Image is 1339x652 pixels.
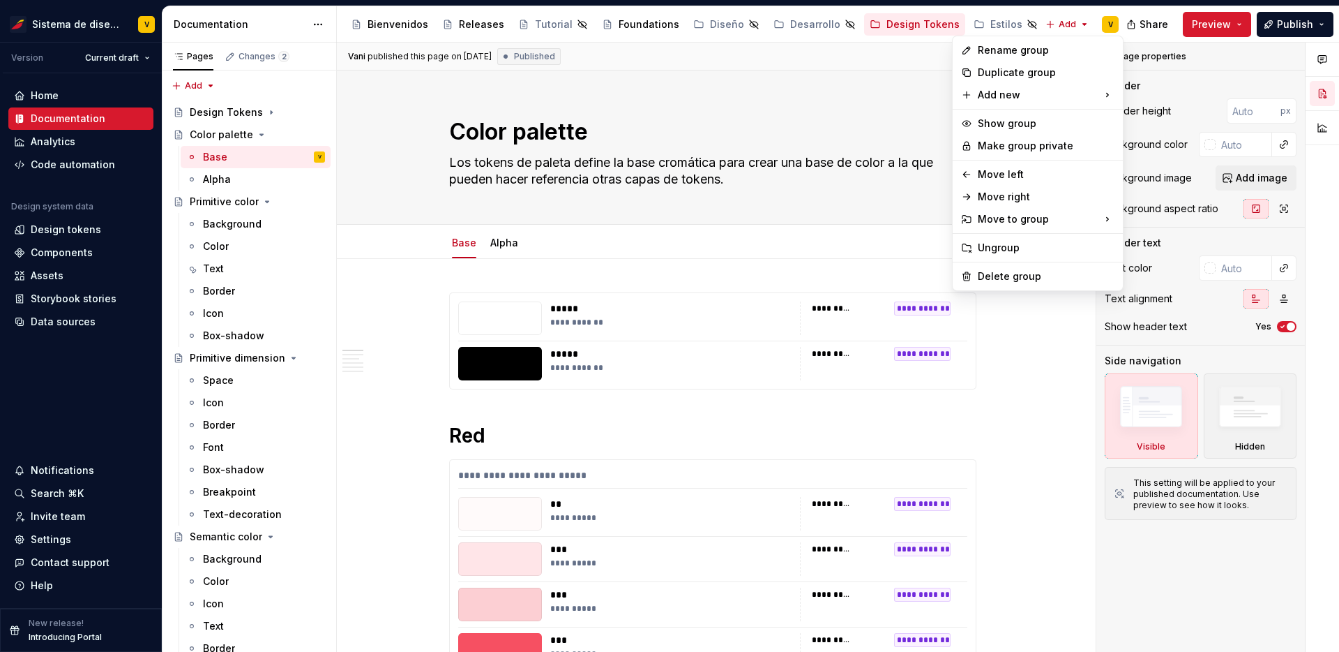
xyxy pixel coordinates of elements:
[978,117,1114,131] div: Show group
[978,241,1114,255] div: Ungroup
[955,208,1120,230] div: Move to group
[978,43,1114,57] div: Rename group
[978,66,1114,80] div: Duplicate group
[955,84,1120,106] div: Add new
[978,168,1114,181] div: Move left
[978,269,1114,283] div: Delete group
[978,139,1114,153] div: Make group private
[978,190,1114,204] div: Move right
